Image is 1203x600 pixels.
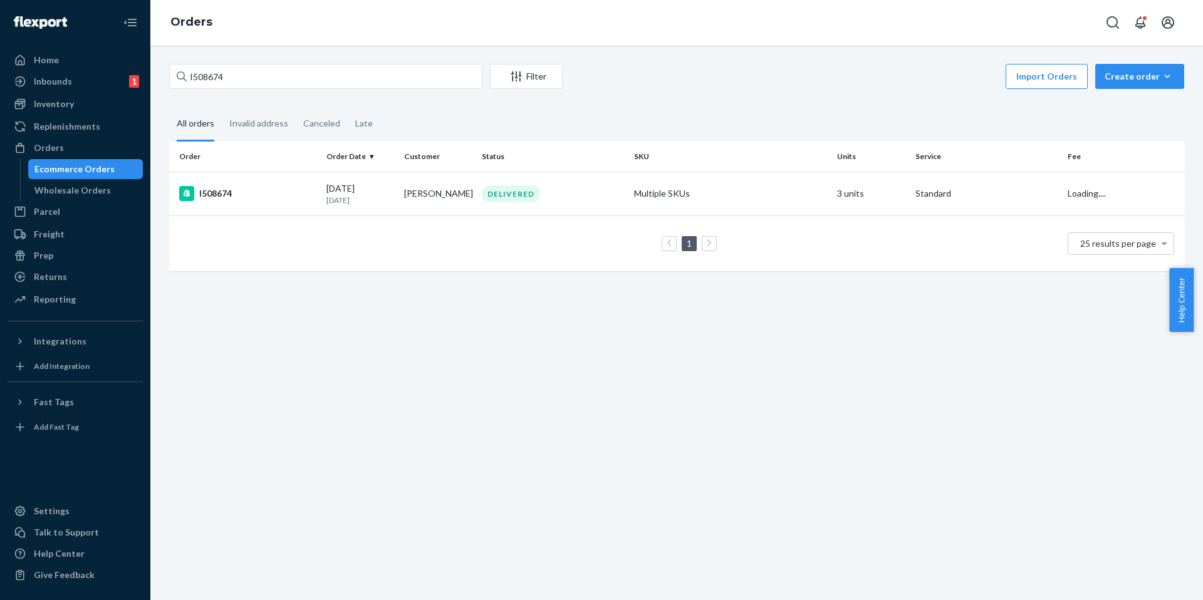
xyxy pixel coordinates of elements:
[169,142,321,172] th: Order
[8,50,143,70] a: Home
[629,172,832,215] td: Multiple SKUs
[179,186,316,201] div: I508674
[1155,10,1180,35] button: Open account menu
[34,422,79,432] div: Add Fast Tag
[832,142,910,172] th: Units
[8,267,143,287] a: Returns
[477,142,629,172] th: Status
[321,142,399,172] th: Order Date
[34,184,111,197] div: Wholesale Orders
[684,238,694,249] a: Page 1 is your current page
[34,249,53,262] div: Prep
[169,64,482,89] input: Search orders
[8,138,143,158] a: Orders
[160,4,222,41] ol: breadcrumbs
[355,107,373,140] div: Late
[34,335,86,348] div: Integrations
[1063,172,1184,215] td: Loading....
[8,116,143,137] a: Replenishments
[177,107,214,142] div: All orders
[8,544,143,564] a: Help Center
[34,526,99,539] div: Talk to Support
[8,417,143,437] a: Add Fast Tag
[34,163,115,175] div: Ecommerce Orders
[8,392,143,412] button: Fast Tags
[1105,70,1175,83] div: Create order
[8,501,143,521] a: Settings
[404,151,472,162] div: Customer
[399,172,477,215] td: [PERSON_NAME]
[34,228,65,241] div: Freight
[28,180,143,200] a: Wholesale Orders
[8,94,143,114] a: Inventory
[8,331,143,351] button: Integrations
[170,15,212,29] a: Orders
[1169,268,1194,332] button: Help Center
[229,107,288,140] div: Invalid address
[34,361,90,371] div: Add Integration
[34,547,85,560] div: Help Center
[1080,238,1156,249] span: 25 results per page
[1006,64,1088,89] button: Import Orders
[910,142,1063,172] th: Service
[34,293,76,306] div: Reporting
[1095,64,1184,89] button: Create order
[491,70,562,83] div: Filter
[1128,10,1153,35] button: Open notifications
[326,182,394,205] div: [DATE]
[629,142,832,172] th: SKU
[8,71,143,91] a: Inbounds1
[8,356,143,376] a: Add Integration
[832,172,910,215] td: 3 units
[34,569,95,581] div: Give Feedback
[8,224,143,244] a: Freight
[303,107,340,140] div: Canceled
[8,565,143,585] button: Give Feedback
[8,289,143,309] a: Reporting
[34,120,100,133] div: Replenishments
[34,205,60,218] div: Parcel
[34,98,74,110] div: Inventory
[28,159,143,179] a: Ecommerce Orders
[1063,142,1184,172] th: Fee
[34,271,67,283] div: Returns
[482,185,540,202] div: DELIVERED
[129,75,139,88] div: 1
[915,187,1058,200] p: Standard
[34,54,59,66] div: Home
[8,246,143,266] a: Prep
[490,64,563,89] button: Filter
[34,142,64,154] div: Orders
[34,396,74,408] div: Fast Tags
[1100,10,1125,35] button: Open Search Box
[34,75,72,88] div: Inbounds
[118,10,143,35] button: Close Navigation
[8,522,143,542] a: Talk to Support
[8,202,143,222] a: Parcel
[14,16,67,29] img: Flexport logo
[326,195,394,205] p: [DATE]
[34,505,70,517] div: Settings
